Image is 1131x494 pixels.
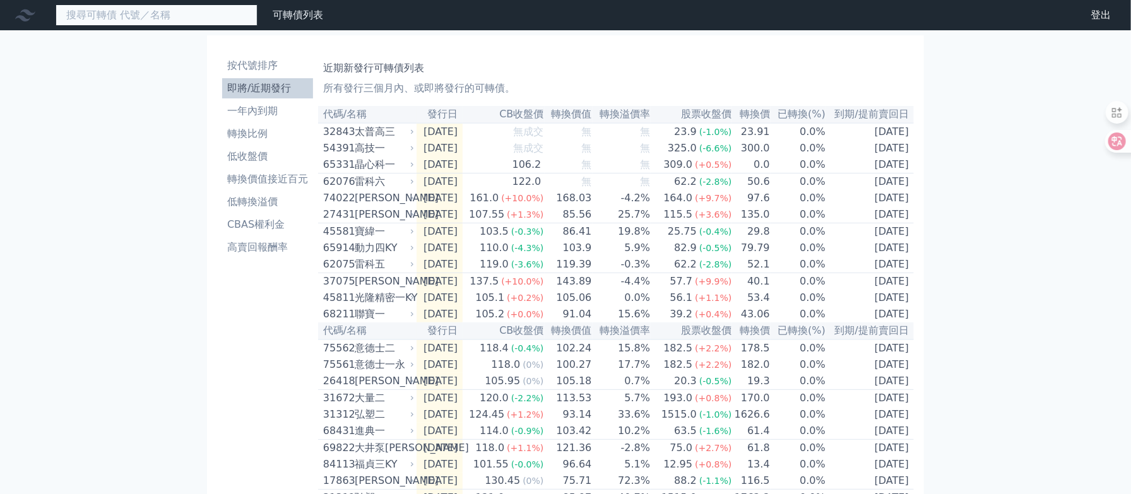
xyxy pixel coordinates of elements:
td: -4.2% [593,190,651,206]
td: 0.0% [771,440,826,457]
td: 102.24 [545,339,593,356]
th: 轉換價 [732,322,770,339]
a: 登出 [1081,5,1121,25]
div: 101.55 [471,457,511,472]
td: [DATE] [417,406,463,423]
span: (0%) [523,360,543,370]
td: [DATE] [826,339,914,356]
span: (+10.0%) [501,276,543,286]
td: 0.0% [771,423,826,440]
div: 84113 [323,457,352,472]
div: 62.2 [672,174,699,189]
td: 5.1% [593,456,651,473]
div: 114.0 [477,423,511,438]
div: 雷科六 [355,174,412,189]
li: CBAS權利金 [222,217,313,232]
div: 65914 [323,240,352,256]
td: 0.7% [593,373,651,390]
div: 意德士一永 [355,357,412,372]
span: (+0.0%) [507,309,543,319]
td: 0.0% [771,406,826,423]
div: 25.75 [665,224,699,239]
span: 無成交 [514,126,544,138]
h1: 近期新發行可轉債列表 [323,61,909,76]
div: 161.0 [468,191,502,206]
td: [DATE] [826,156,914,173]
span: (+1.3%) [507,209,543,220]
span: (+9.9%) [695,276,731,286]
div: 31312 [323,407,352,422]
div: 62076 [323,174,352,189]
td: [DATE] [417,240,463,256]
td: -4.4% [593,273,651,290]
span: (-0.5%) [699,376,732,386]
div: 120.0 [477,391,511,406]
td: 0.0% [771,156,826,173]
div: 27431 [323,207,352,222]
div: 12.95 [661,457,695,472]
th: 到期/提前賣回日 [826,322,914,339]
td: -2.8% [593,440,651,457]
td: 23.91 [732,123,770,140]
span: (+1.1%) [507,443,543,453]
td: 5.7% [593,390,651,407]
td: 0.0% [771,240,826,256]
div: 118.0 [489,357,523,372]
div: 高技一 [355,141,412,156]
td: [DATE] [417,190,463,206]
div: [PERSON_NAME] [355,274,412,289]
td: 85.56 [545,206,593,223]
td: [DATE] [417,356,463,373]
div: 124.45 [466,407,507,422]
th: 轉換價值 [545,106,593,123]
th: 轉換溢價率 [593,322,651,339]
td: 0.0% [771,123,826,140]
td: [DATE] [417,206,463,223]
a: 高賣回報酬率 [222,237,313,257]
div: 大井泵[PERSON_NAME] [355,440,412,456]
td: 0.0% [771,390,826,407]
td: 105.06 [545,290,593,306]
div: 325.0 [665,141,699,156]
td: [DATE] [826,123,914,140]
td: 0.0 [732,156,770,173]
span: (+2.7%) [695,443,731,453]
div: 75561 [323,357,352,372]
span: 無 [582,158,592,170]
td: 33.6% [593,406,651,423]
div: 弘塑二 [355,407,412,422]
td: [DATE] [417,156,463,173]
div: 54391 [323,141,352,156]
td: [DATE] [417,256,463,273]
div: 75.0 [668,440,696,456]
div: 110.0 [477,240,511,256]
td: 0.0% [771,256,826,273]
td: 178.5 [732,339,770,356]
div: 意德士二 [355,341,412,356]
div: 62075 [323,257,352,272]
td: 103.42 [545,423,593,440]
td: 143.89 [545,273,593,290]
div: 37075 [323,274,352,289]
td: 15.8% [593,339,651,356]
li: 轉換比例 [222,126,313,141]
td: [DATE] [826,290,914,306]
span: (+0.8%) [695,459,731,469]
td: 0.0% [771,290,826,306]
td: 13.4 [732,456,770,473]
div: 1515.0 [659,407,699,422]
span: (-4.3%) [511,243,544,253]
td: 0.0% [771,356,826,373]
td: [DATE] [417,456,463,473]
td: 300.0 [732,140,770,156]
div: 118.0 [473,440,507,456]
div: 130.45 [482,473,523,488]
div: 182.5 [661,357,695,372]
div: 65331 [323,157,352,172]
div: 119.0 [477,257,511,272]
td: 0.0% [771,339,826,356]
div: 74022 [323,191,352,206]
div: 122.0 [510,174,544,189]
div: 105.95 [482,373,523,389]
div: 69822 [323,440,352,456]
